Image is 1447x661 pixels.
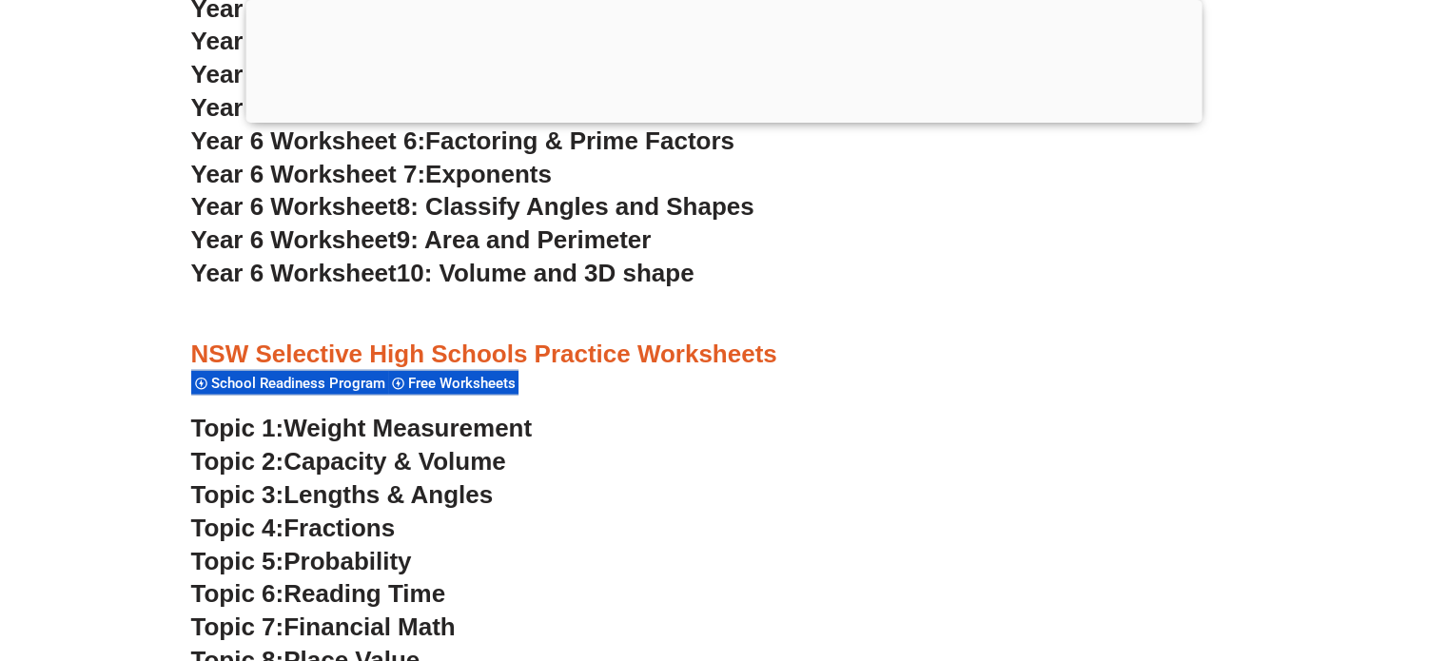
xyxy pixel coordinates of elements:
div: Free Worksheets [388,370,518,396]
span: Topic 4: [191,514,284,542]
span: Year 6 Worksheet 4: [191,60,426,88]
span: Probability [284,547,411,575]
span: Lengths & Angles [284,480,493,509]
a: Year 6 Worksheet9: Area and Perimeter [191,225,652,254]
span: Free Worksheets [408,375,521,392]
span: Topic 2: [191,447,284,476]
span: Financial Math [284,612,455,641]
span: Topic 5: [191,547,284,575]
a: Year 6 Worksheet 5:Proportions & Ratios [191,93,673,122]
span: Year 6 Worksheet [191,259,397,287]
span: Topic 7: [191,612,284,641]
span: Weight Measurement [284,414,532,442]
span: Reading Time [284,579,445,608]
a: Year 6 Worksheet8: Classify Angles and Shapes [191,192,754,221]
span: Capacity & Volume [284,447,505,476]
span: Year 6 Worksheet 7: [191,160,426,188]
a: Topic 3:Lengths & Angles [191,480,494,509]
span: Topic 1: [191,414,284,442]
iframe: Chat Widget [1130,447,1447,661]
a: Topic 4:Fractions [191,514,396,542]
span: 9: Area and Perimeter [397,225,652,254]
a: Topic 7:Financial Math [191,612,456,641]
div: School Readiness Program [191,370,388,396]
a: Year 6 Worksheet 6:Factoring & Prime Factors [191,126,734,155]
a: Year 6 Worksheet 3:Fractions [191,27,537,55]
a: Year 6 Worksheet 4:Percents [191,60,530,88]
span: Topic 6: [191,579,284,608]
span: School Readiness Program [211,375,391,392]
span: Year 6 Worksheet [191,225,397,254]
a: Topic 6:Reading Time [191,579,446,608]
a: Topic 1:Weight Measurement [191,414,533,442]
span: Topic 3: [191,480,284,509]
span: 8: Classify Angles and Shapes [397,192,754,221]
span: Exponents [425,160,552,188]
span: Year 6 Worksheet 3: [191,27,426,55]
a: Year 6 Worksheet10: Volume and 3D shape [191,259,694,287]
span: Fractions [284,514,395,542]
a: Topic 5:Probability [191,547,412,575]
span: Year 6 Worksheet [191,192,397,221]
span: 10: Volume and 3D shape [397,259,694,287]
span: Year 6 Worksheet 5: [191,93,426,122]
span: Year 6 Worksheet 6: [191,126,426,155]
span: Factoring & Prime Factors [425,126,734,155]
h3: NSW Selective High Schools Practice Worksheets [191,339,1257,371]
a: Topic 2:Capacity & Volume [191,447,506,476]
a: Year 6 Worksheet 7:Exponents [191,160,552,188]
